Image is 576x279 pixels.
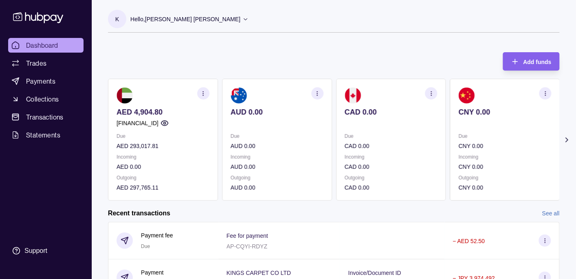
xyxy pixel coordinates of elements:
span: Add funds [523,59,552,65]
p: Incoming [345,153,438,162]
p: CAD 0.00 [345,142,438,151]
a: Payments [8,74,84,89]
p: [FINANCIAL_ID] [117,119,159,128]
p: CNY 0.00 [459,142,552,151]
img: cn [459,87,475,104]
p: Hello, [PERSON_NAME] [PERSON_NAME] [130,15,241,24]
a: See all [542,209,560,218]
a: Collections [8,92,84,106]
p: Fee for payment [227,232,268,239]
span: Transactions [26,112,64,122]
p: AED 297,765.11 [117,183,210,192]
span: Payments [26,76,55,86]
p: Incoming [117,153,210,162]
a: Transactions [8,110,84,124]
p: CNY 0.00 [459,108,552,117]
p: AP-CQYI-RDYZ [227,243,267,250]
a: Trades [8,56,84,71]
p: Due [117,132,210,141]
p: Outgoing [459,173,552,182]
p: Outgoing [345,173,438,182]
a: Dashboard [8,38,84,53]
p: Outgoing [231,173,324,182]
p: Due [459,132,552,141]
p: AED 4,904.80 [117,108,210,117]
span: Collections [26,94,59,104]
p: AUD 0.00 [231,162,324,171]
p: Due [345,132,438,141]
span: Due [141,244,150,249]
button: Add funds [503,52,560,71]
p: AED 293,017.81 [117,142,210,151]
p: AUD 0.00 [231,142,324,151]
span: Trades [26,58,46,68]
p: Incoming [231,153,324,162]
p: AUD 0.00 [231,183,324,192]
p: AUD 0.00 [231,108,324,117]
img: au [231,87,247,104]
div: Support [24,246,47,255]
span: Dashboard [26,40,58,50]
p: K [115,15,119,24]
p: CNY 0.00 [459,183,552,192]
p: CAD 0.00 [345,183,438,192]
p: CAD 0.00 [345,162,438,171]
p: KINGS CARPET CO LTD [227,270,291,276]
h2: Recent transactions [108,209,170,218]
a: Statements [8,128,84,142]
p: Due [231,132,324,141]
p: Outgoing [117,173,210,182]
p: AED 0.00 [117,162,210,171]
p: CNY 0.00 [459,162,552,171]
p: Invoice/Document ID [348,270,401,276]
p: Payment [141,268,163,277]
span: Statements [26,130,60,140]
img: ae [117,87,133,104]
a: Support [8,242,84,259]
p: Incoming [459,153,552,162]
p: − AED 52.50 [453,238,485,244]
p: CAD 0.00 [345,108,438,117]
img: ca [345,87,361,104]
p: Payment fee [141,231,173,240]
